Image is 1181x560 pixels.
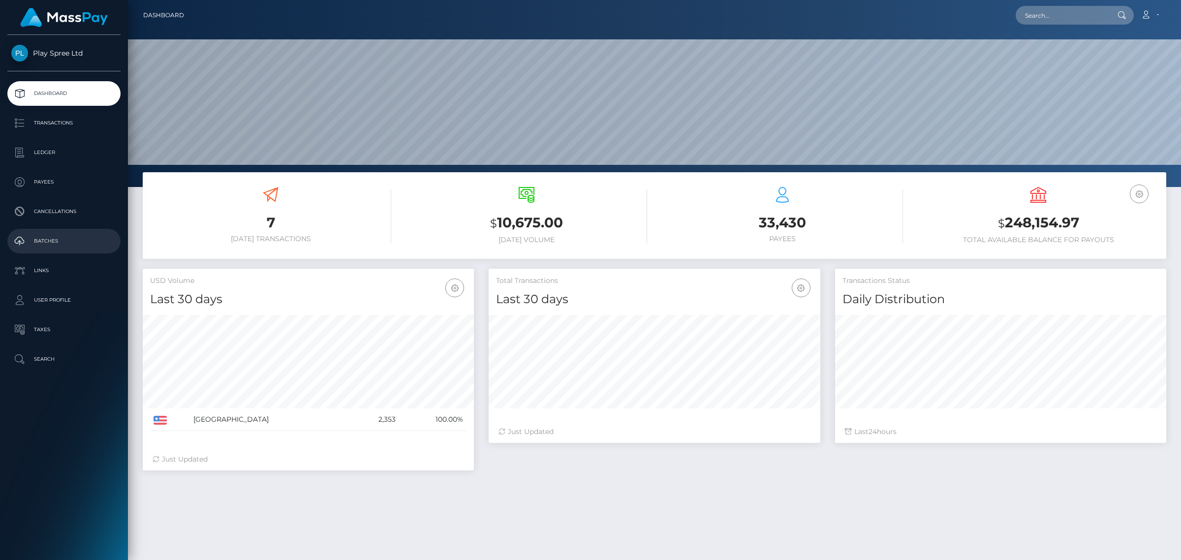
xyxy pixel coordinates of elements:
p: User Profile [11,293,117,308]
a: Search [7,347,121,372]
a: Ledger [7,140,121,165]
a: User Profile [7,288,121,312]
h3: 33,430 [662,213,903,232]
p: Links [11,263,117,278]
img: MassPay Logo [20,8,108,27]
td: 2,353 [351,408,399,431]
p: Ledger [11,145,117,160]
div: Just Updated [498,427,810,437]
div: Last hours [845,427,1156,437]
h3: 7 [150,213,391,232]
h4: Daily Distribution [842,291,1159,308]
a: Taxes [7,317,121,342]
h5: Total Transactions [496,276,812,286]
h4: Last 30 days [496,291,812,308]
small: $ [490,217,497,230]
a: Transactions [7,111,121,135]
input: Search... [1016,6,1108,25]
h6: Payees [662,235,903,243]
a: Dashboard [7,81,121,106]
h3: 248,154.97 [918,213,1159,233]
h4: Last 30 days [150,291,466,308]
a: Batches [7,229,121,253]
p: Taxes [11,322,117,337]
img: US.png [154,416,167,425]
p: Dashboard [11,86,117,101]
a: Links [7,258,121,283]
span: 24 [869,427,877,436]
a: Dashboard [143,5,184,26]
a: Payees [7,170,121,194]
img: Play Spree Ltd [11,45,28,62]
h5: Transactions Status [842,276,1159,286]
p: Search [11,352,117,367]
td: 100.00% [399,408,467,431]
span: Play Spree Ltd [7,49,121,58]
a: Cancellations [7,199,121,224]
h3: 10,675.00 [406,213,647,233]
p: Cancellations [11,204,117,219]
small: $ [998,217,1005,230]
h6: [DATE] Volume [406,236,647,244]
p: Batches [11,234,117,249]
h6: Total Available Balance for Payouts [918,236,1159,244]
h5: USD Volume [150,276,466,286]
p: Payees [11,175,117,189]
h6: [DATE] Transactions [150,235,391,243]
div: Just Updated [153,454,464,465]
td: [GEOGRAPHIC_DATA] [190,408,352,431]
p: Transactions [11,116,117,130]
